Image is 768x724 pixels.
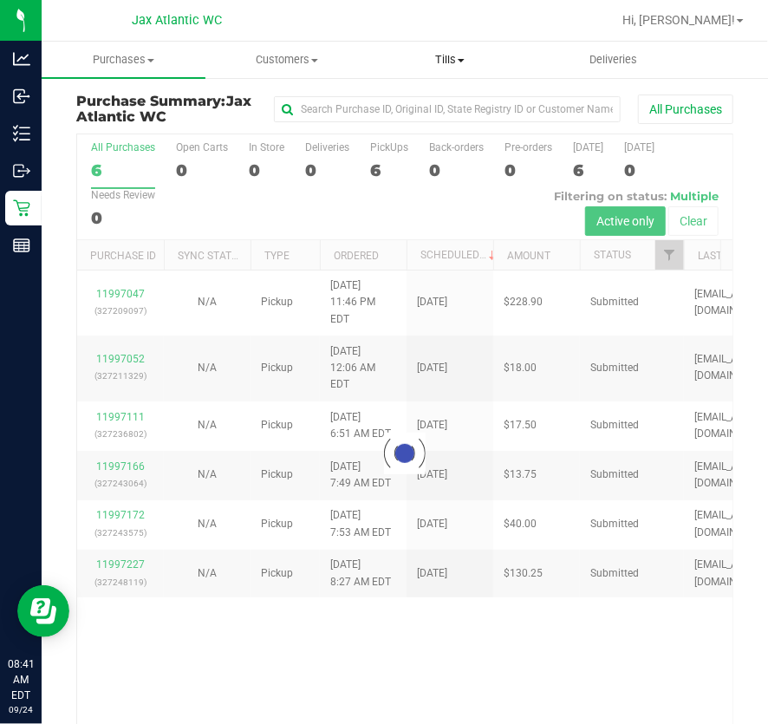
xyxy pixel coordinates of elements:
[206,52,368,68] span: Customers
[13,125,30,142] inline-svg: Inventory
[622,13,735,27] span: Hi, [PERSON_NAME]!
[76,94,274,124] h3: Purchase Summary:
[42,42,205,78] a: Purchases
[8,656,34,703] p: 08:41 AM EDT
[369,52,531,68] span: Tills
[13,237,30,254] inline-svg: Reports
[132,13,222,28] span: Jax Atlantic WC
[13,50,30,68] inline-svg: Analytics
[17,585,69,637] iframe: Resource center
[532,42,696,78] a: Deliveries
[368,42,532,78] a: Tills
[205,42,369,78] a: Customers
[13,88,30,105] inline-svg: Inbound
[8,703,34,716] p: 09/24
[13,162,30,179] inline-svg: Outbound
[76,93,251,125] span: Jax Atlantic WC
[42,52,205,68] span: Purchases
[638,95,733,124] button: All Purchases
[274,96,621,122] input: Search Purchase ID, Original ID, State Registry ID or Customer Name...
[566,52,661,68] span: Deliveries
[13,199,30,217] inline-svg: Retail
